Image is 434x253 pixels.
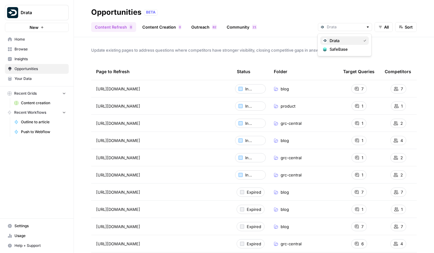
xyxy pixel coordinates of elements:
[400,137,403,144] span: 4
[247,223,261,230] span: Expired
[14,233,66,239] span: Usage
[5,89,69,98] button: Recent Grids
[247,189,261,195] span: Expired
[281,103,295,109] span: product
[144,9,158,15] div: BETA
[401,86,403,92] span: 7
[361,241,364,247] span: 6
[178,25,181,30] div: 0
[96,241,140,247] span: [URL][DOMAIN_NAME]
[5,44,69,54] a: Browse
[252,25,257,30] div: 21
[5,231,69,241] a: Usage
[323,38,327,43] img: xlnxy62qy0pya9imladhzo8ewa3z
[5,74,69,84] a: Your Data
[5,221,69,231] a: Settings
[96,206,140,212] span: [URL][DOMAIN_NAME]
[401,103,403,109] span: 1
[384,24,389,30] span: All
[21,119,66,125] span: Outline to article
[96,189,140,195] span: [URL][DOMAIN_NAME]
[400,155,403,161] span: 2
[401,206,403,212] span: 1
[400,120,403,126] span: 2
[400,241,403,247] span: 4
[14,243,66,248] span: Help + Support
[343,63,375,80] div: Target Queries
[96,63,227,80] div: Page to Refresh
[281,206,289,212] span: blog
[96,223,140,230] span: [URL][DOMAIN_NAME]
[96,172,140,178] span: [URL][DOMAIN_NAME]
[96,103,140,109] span: [URL][DOMAIN_NAME]
[214,25,216,30] span: 2
[5,241,69,251] button: Help + Support
[212,25,217,30] div: 82
[362,206,363,212] span: 1
[247,241,261,247] span: Expired
[362,137,363,144] span: 1
[253,25,254,30] span: 2
[385,63,411,80] div: Competitors
[237,63,250,80] div: Status
[281,86,289,92] span: blog
[5,64,69,74] a: Opportunities
[323,47,327,51] img: 7zus3rxuau6dx5f3wj4a52dfrkda
[362,172,363,178] span: 1
[21,129,66,135] span: Push to Webflow
[245,137,262,144] span: In Progress
[274,63,287,80] div: Folder
[96,120,140,126] span: [URL][DOMAIN_NAME]
[14,56,66,62] span: Insights
[5,5,69,20] button: Workspace: Drata
[96,86,140,92] span: [URL][DOMAIN_NAME]
[245,120,262,126] span: In Progress
[96,137,140,144] span: [URL][DOMAIN_NAME]
[401,189,403,195] span: 7
[361,86,363,92] span: 7
[130,25,132,30] span: 0
[14,110,46,115] span: Recent Workflows
[213,25,214,30] span: 8
[395,22,417,32] button: Sort
[188,22,221,32] a: Outreach82
[361,223,363,230] span: 7
[14,46,66,52] span: Browse
[245,103,262,109] span: In Progress
[281,172,302,178] span: grc-central
[21,100,66,106] span: Content creation
[401,223,403,230] span: 7
[361,189,363,195] span: 7
[330,38,359,44] span: Drata
[281,189,289,195] span: blog
[91,47,417,53] span: Update existing pages to address questions where competitors have stronger visibility, closing co...
[362,103,363,109] span: 1
[254,25,256,30] span: 1
[91,7,141,17] div: Opportunities
[11,117,69,127] a: Outline to article
[362,155,363,161] span: 1
[5,34,69,44] a: Home
[5,54,69,64] a: Insights
[223,22,261,32] a: Community21
[281,137,289,144] span: blog
[247,206,261,212] span: Expired
[96,155,140,161] span: [URL][DOMAIN_NAME]
[281,120,302,126] span: grc-central
[91,22,136,32] a: Content Refresh0
[281,241,302,247] span: grc-central
[14,223,66,229] span: Settings
[11,98,69,108] a: Content creation
[179,25,181,30] span: 0
[7,7,18,18] img: Drata Logo
[375,22,393,32] button: All
[14,91,37,96] span: Recent Grids
[245,172,262,178] span: In Progress
[11,127,69,137] a: Push to Webflow
[5,23,69,32] button: New
[14,76,66,81] span: Your Data
[245,155,262,161] span: In Progress
[245,86,262,92] span: In Progress
[139,22,185,32] a: Content Creation0
[21,10,58,16] span: Drata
